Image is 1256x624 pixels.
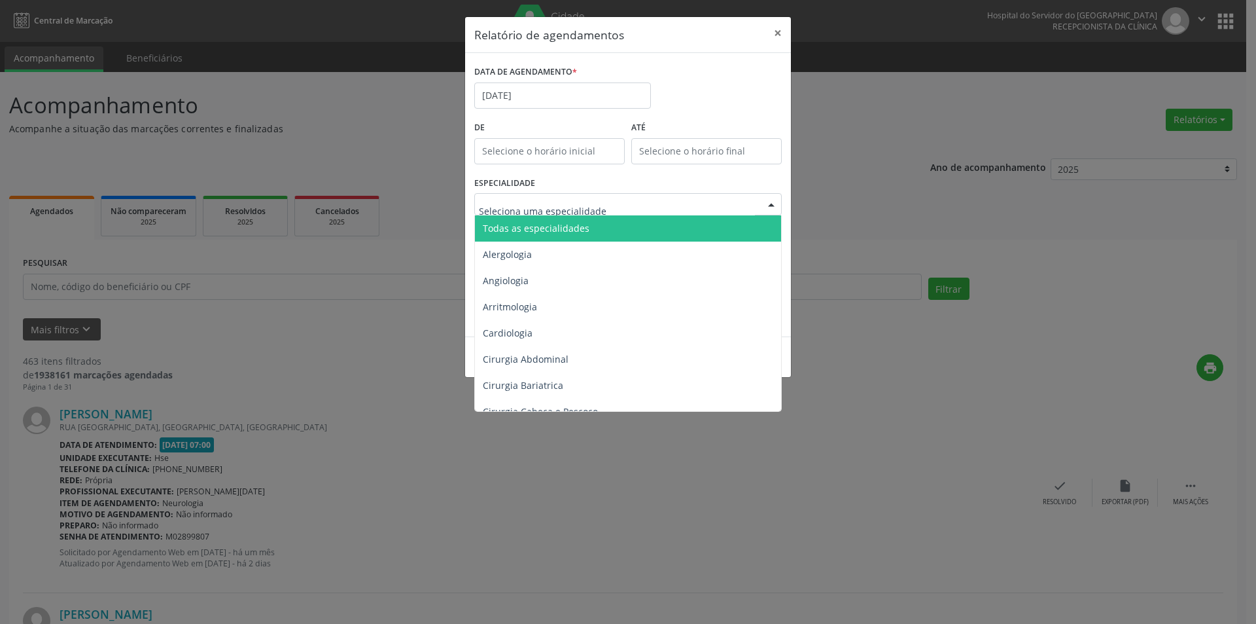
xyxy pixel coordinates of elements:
label: De [474,118,625,138]
span: Cirurgia Abdominal [483,353,568,365]
input: Selecione uma data ou intervalo [474,83,651,109]
label: ATÉ [631,118,782,138]
span: Angiologia [483,274,529,287]
input: Selecione o horário final [631,138,782,164]
input: Seleciona uma especialidade [479,198,755,224]
span: Cirurgia Bariatrica [483,379,563,392]
span: Todas as especialidades [483,222,589,234]
label: ESPECIALIDADE [474,174,535,194]
span: Alergologia [483,248,532,261]
span: Cardiologia [483,327,532,339]
button: Close [765,17,791,49]
span: Arritmologia [483,301,537,313]
span: Cirurgia Cabeça e Pescoço [483,405,598,418]
h5: Relatório de agendamentos [474,26,624,43]
label: DATA DE AGENDAMENTO [474,62,577,83]
input: Selecione o horário inicial [474,138,625,164]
